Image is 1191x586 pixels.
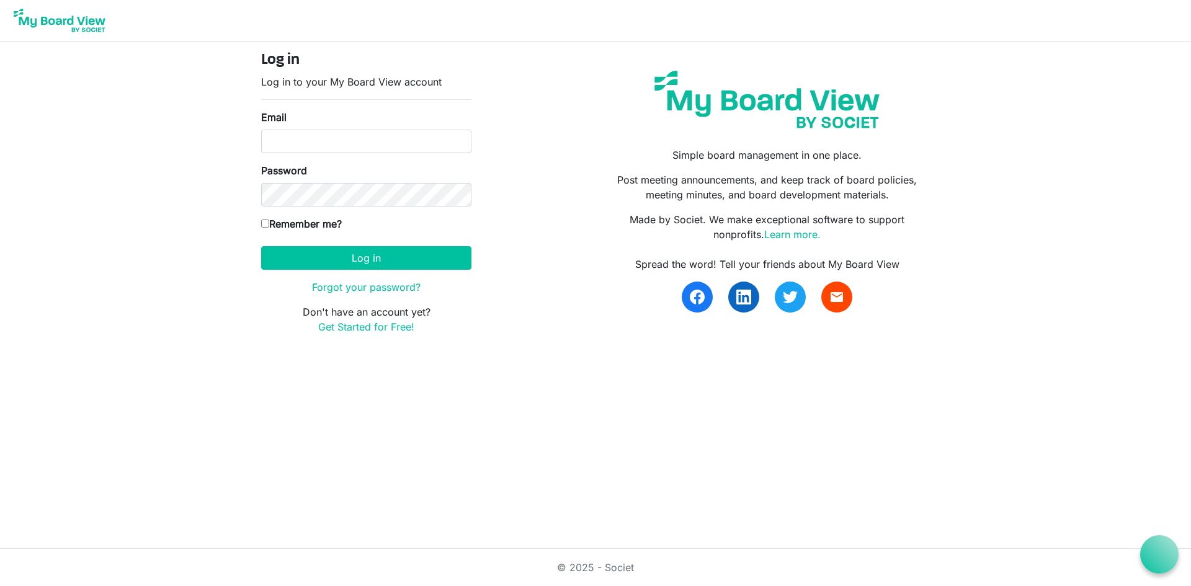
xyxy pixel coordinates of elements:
button: Log in [261,246,471,270]
a: Learn more. [764,228,821,241]
p: Post meeting announcements, and keep track of board policies, meeting minutes, and board developm... [605,172,930,202]
div: Spread the word! Tell your friends about My Board View [605,257,930,272]
label: Password [261,163,307,178]
img: twitter.svg [783,290,798,304]
p: Log in to your My Board View account [261,74,471,89]
p: Simple board management in one place. [605,148,930,162]
p: Made by Societ. We make exceptional software to support nonprofits. [605,212,930,242]
input: Remember me? [261,220,269,228]
a: email [821,282,852,313]
span: email [829,290,844,304]
img: linkedin.svg [736,290,751,304]
img: my-board-view-societ.svg [645,61,889,138]
img: My Board View Logo [10,5,109,36]
a: Get Started for Free! [318,321,414,333]
img: facebook.svg [690,290,705,304]
h4: Log in [261,51,471,69]
label: Remember me? [261,216,342,231]
p: Don't have an account yet? [261,304,471,334]
a: Forgot your password? [312,281,421,293]
a: © 2025 - Societ [557,561,634,574]
label: Email [261,110,287,125]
